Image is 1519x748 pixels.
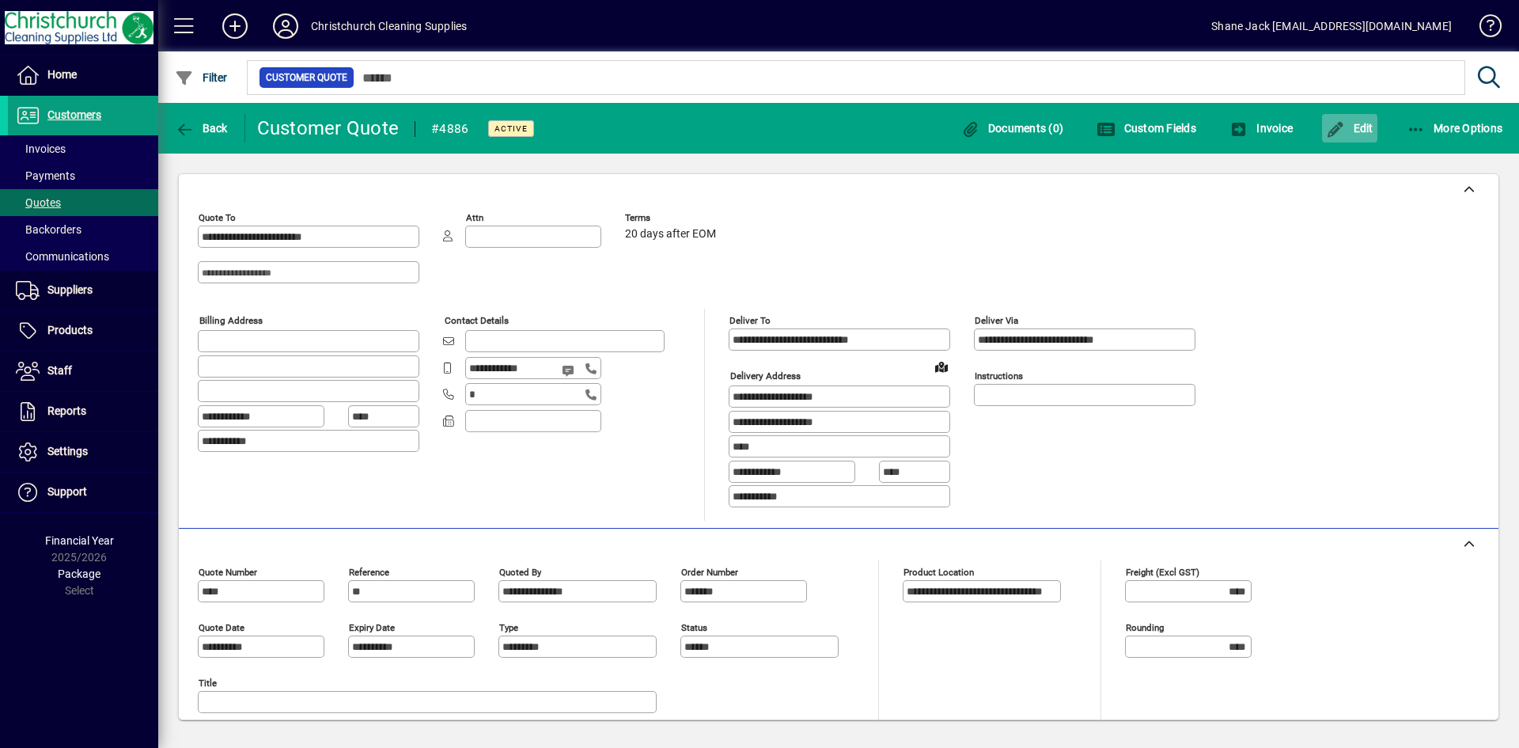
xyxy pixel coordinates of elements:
[960,122,1063,135] span: Documents (0)
[47,364,72,377] span: Staff
[499,566,541,577] mat-label: Quoted by
[8,216,158,243] a: Backorders
[171,114,232,142] button: Back
[929,354,954,379] a: View on map
[681,621,707,632] mat-label: Status
[681,566,738,577] mat-label: Order number
[199,677,217,688] mat-label: Title
[16,169,75,182] span: Payments
[8,55,158,95] a: Home
[8,311,158,351] a: Products
[45,534,114,547] span: Financial Year
[625,228,716,241] span: 20 days after EOM
[1211,13,1452,39] div: Shane Jack [EMAIL_ADDRESS][DOMAIN_NAME]
[311,13,467,39] div: Christchurch Cleaning Supplies
[1225,114,1297,142] button: Invoice
[8,271,158,310] a: Suppliers
[1126,621,1164,632] mat-label: Rounding
[8,473,158,512] a: Support
[8,392,158,431] a: Reports
[16,142,66,155] span: Invoices
[16,196,61,209] span: Quotes
[431,116,468,142] div: #4886
[8,162,158,189] a: Payments
[8,432,158,472] a: Settings
[58,568,100,580] span: Package
[199,566,257,577] mat-label: Quote number
[260,12,311,40] button: Profile
[171,63,232,92] button: Filter
[1468,3,1499,55] a: Knowledge Base
[349,621,395,632] mat-label: Expiry date
[975,370,1023,382] mat-label: Instructions
[551,351,589,389] button: Send SMS
[175,71,228,84] span: Filter
[47,445,88,458] span: Settings
[349,566,389,577] mat-label: Reference
[625,213,720,223] span: Terms
[158,114,245,142] app-page-header-button: Back
[210,12,260,40] button: Add
[47,283,93,296] span: Suppliers
[16,223,81,236] span: Backorders
[47,108,101,121] span: Customers
[1093,114,1200,142] button: Custom Fields
[199,621,244,632] mat-label: Quote date
[257,116,400,141] div: Customer Quote
[8,243,158,270] a: Communications
[47,485,87,498] span: Support
[1229,122,1293,135] span: Invoice
[266,70,347,85] span: Customer Quote
[1407,122,1503,135] span: More Options
[16,250,109,263] span: Communications
[47,324,93,336] span: Products
[975,315,1018,326] mat-label: Deliver via
[956,114,1067,142] button: Documents (0)
[47,68,77,81] span: Home
[1403,114,1507,142] button: More Options
[466,212,483,223] mat-label: Attn
[903,566,974,577] mat-label: Product location
[8,135,158,162] a: Invoices
[1126,566,1199,577] mat-label: Freight (excl GST)
[199,212,236,223] mat-label: Quote To
[47,404,86,417] span: Reports
[8,351,158,391] a: Staff
[494,123,528,134] span: Active
[729,315,771,326] mat-label: Deliver To
[1097,122,1196,135] span: Custom Fields
[499,621,518,632] mat-label: Type
[175,122,228,135] span: Back
[1326,122,1373,135] span: Edit
[8,189,158,216] a: Quotes
[1322,114,1377,142] button: Edit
